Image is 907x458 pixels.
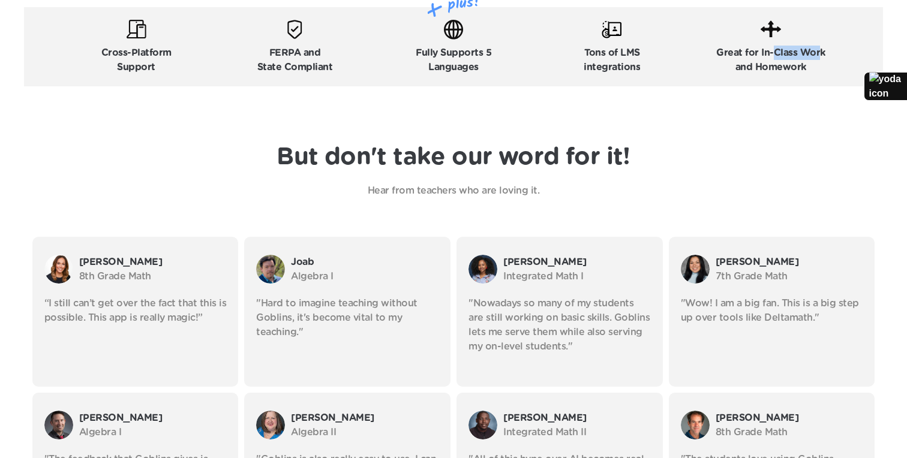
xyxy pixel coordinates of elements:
p: "Wow! I am a big fan. This is a big step up over tools like Deltamath." [681,296,863,325]
p: [PERSON_NAME] [291,411,439,425]
p: FERPA and State Compliant [257,46,333,74]
p: Cross-Platform Support [101,46,172,74]
p: Tons of LMS integrations [584,46,640,74]
p: 8th Grade Math [79,269,227,284]
p: Algebra II [291,425,439,439]
p: [PERSON_NAME] [716,411,863,425]
p: “I still can’t get over the fact that this is possible. This app is really magic!” [44,296,227,325]
p: Algebra I [79,425,227,439]
p: [PERSON_NAME] [716,255,863,269]
h1: But don't take our word for it! [277,143,630,171]
p: [PERSON_NAME] [79,255,227,269]
p: Hear from teachers who are loving it. [244,183,663,198]
p: Integrated Math I [503,269,651,284]
p: [PERSON_NAME] [79,411,227,425]
p: "Nowadays so many of my students are still working on basic skills. Goblins lets me serve them wh... [468,296,651,354]
p: Algebra I [291,269,439,284]
p: Joab [291,255,439,269]
p: Integrated Math II [503,425,651,439]
p: 7th Grade Math [716,269,863,284]
p: Fully Supports 5 Languages [416,46,491,74]
p: [PERSON_NAME] [503,255,651,269]
p: 8th Grade Math [716,425,863,439]
p: "Hard to imagine teaching without Goblins, it's become vital to my teaching." [256,296,439,339]
p: Great for In-Class Work and Homework [716,46,825,74]
p: [PERSON_NAME] [503,411,651,425]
